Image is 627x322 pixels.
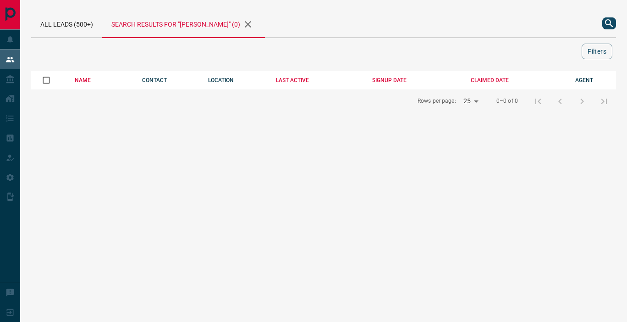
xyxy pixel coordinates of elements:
button: search button [602,17,616,29]
div: Search results for "[PERSON_NAME]" (0) [102,9,265,38]
button: Filters [582,44,612,59]
div: LAST ACTIVE [276,77,358,83]
div: SIGNUP DATE [372,77,457,83]
div: CONTACT [142,77,194,83]
p: Rows per page: [418,97,456,105]
div: 25 [460,94,482,108]
div: All Leads (500+) [31,9,102,37]
div: AGENT [575,77,616,83]
div: CLAIMED DATE [471,77,562,83]
div: NAME [75,77,128,83]
p: 0–0 of 0 [496,97,518,105]
div: LOCATION [208,77,262,83]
